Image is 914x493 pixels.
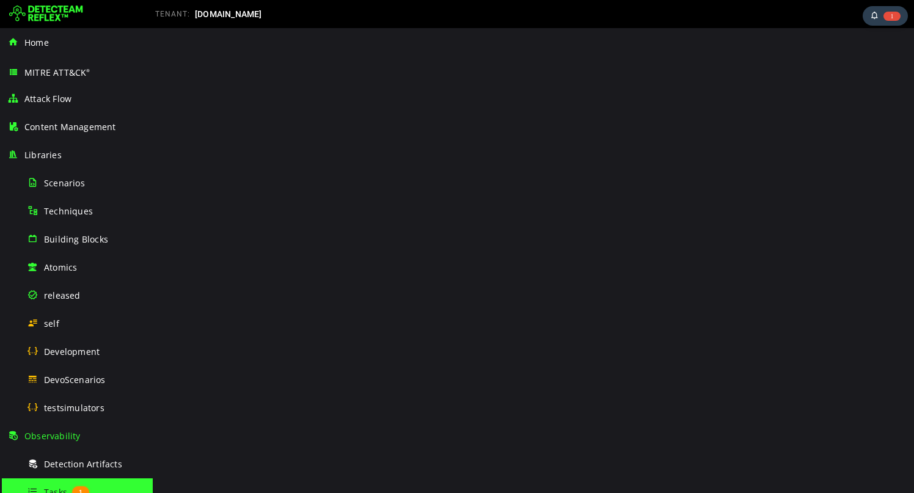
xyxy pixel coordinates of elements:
[44,233,108,245] span: Building Blocks
[883,12,901,21] span: 1
[44,346,100,357] span: Development
[863,6,908,26] div: Task Notifications
[44,374,106,385] span: DevoScenarios
[44,261,77,273] span: Atomics
[24,121,116,133] span: Content Management
[24,67,90,78] span: MITRE ATT&CK
[44,402,104,414] span: testsimulators
[44,318,59,329] span: self
[195,9,262,19] span: [DOMAIN_NAME]
[44,458,122,470] span: Detection Artifacts
[44,290,81,301] span: released
[24,93,71,104] span: Attack Flow
[24,37,49,48] span: Home
[86,68,90,73] sup: ®
[24,430,81,442] span: Observability
[9,4,83,24] img: Detecteam logo
[44,205,93,217] span: Techniques
[155,10,190,18] span: TENANT:
[44,177,85,189] span: Scenarios
[24,149,62,161] span: Libraries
